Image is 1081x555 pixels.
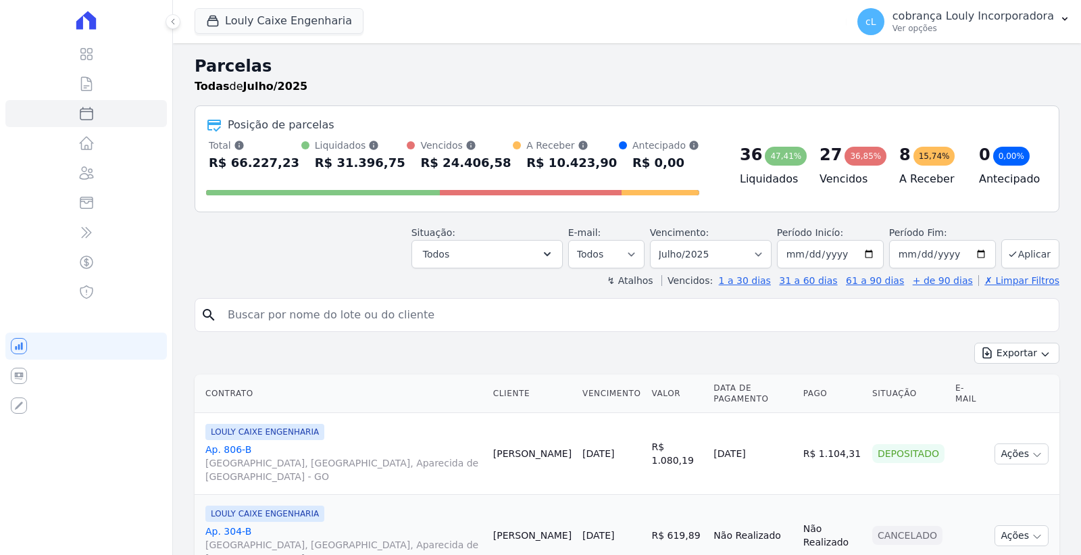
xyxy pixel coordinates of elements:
button: Ações [995,443,1049,464]
button: cL cobrança Louly Incorporadora Ver opções [847,3,1081,41]
div: A Receber [526,139,617,152]
span: [GEOGRAPHIC_DATA], [GEOGRAPHIC_DATA], Aparecida de [GEOGRAPHIC_DATA] - GO [205,456,482,483]
h4: Liquidados [740,171,798,187]
td: R$ 1.080,19 [646,413,708,495]
div: 0,00% [993,147,1030,166]
label: Situação: [411,227,455,238]
label: Vencimento: [650,227,709,238]
h4: Vencidos [820,171,878,187]
div: Cancelado [872,526,942,545]
h4: A Receber [899,171,957,187]
div: 36,85% [845,147,886,166]
a: [DATE] [582,530,614,541]
input: Buscar por nome do lote ou do cliente [220,301,1053,329]
th: Valor [646,375,708,413]
div: 36 [740,144,762,166]
a: + de 90 dias [913,275,973,286]
a: 31 a 60 dias [779,275,837,286]
p: cobrança Louly Incorporadora [893,9,1054,23]
td: R$ 1.104,31 [798,413,867,495]
th: Data de Pagamento [708,375,797,413]
label: E-mail: [568,227,601,238]
a: [DATE] [582,448,614,459]
p: de [195,78,307,95]
h2: Parcelas [195,54,1059,78]
label: Vencido [445,400,480,410]
td: [PERSON_NAME] [488,413,577,495]
div: 15,74% [913,147,955,166]
button: Aplicar [1001,239,1059,268]
div: Depositado [872,444,945,463]
p: Ver opções [893,23,1054,34]
td: [DATE] [708,413,797,495]
div: R$ 24.406,58 [420,152,511,174]
button: Aplicar [514,414,552,433]
label: ↯ Atalhos [607,275,653,286]
th: E-mail [950,375,990,413]
label: Período Inicío: [777,227,843,238]
button: Todos [411,240,563,268]
span: LOULY CAIXE ENGENHARIA [205,424,324,440]
div: Posição de parcelas [228,117,334,133]
a: 61 a 90 dias [846,275,904,286]
div: Vencidos [420,139,511,152]
button: Ações [995,525,1049,546]
label: Período Fim: [889,226,996,240]
label: Pago [445,345,466,355]
label: Cancelado [445,382,492,392]
a: 1 a 30 dias [719,275,771,286]
a: ✗ Limpar Filtros [978,275,1059,286]
th: Situação [867,375,950,413]
label: Agendado [445,307,490,317]
button: Louly Caixe Engenharia [195,8,363,34]
i: search [201,307,217,323]
span: LOULY CAIXE ENGENHARIA [205,506,324,522]
div: R$ 31.396,75 [315,152,405,174]
label: Selecionar todos [445,283,520,293]
div: R$ 66.227,23 [209,152,299,174]
div: Liquidados [315,139,405,152]
th: Contrato [195,375,488,413]
div: R$ 10.423,90 [526,152,617,174]
div: 8 [899,144,911,166]
div: 0 [979,144,990,166]
strong: Julho/2025 [243,80,308,93]
a: Ap. 806-B[GEOGRAPHIC_DATA], [GEOGRAPHIC_DATA], Aparecida de [GEOGRAPHIC_DATA] - GO [205,443,482,483]
div: 27 [820,144,842,166]
label: Em Aberto [445,326,492,336]
strong: Todas [195,80,230,93]
th: Vencimento [577,375,646,413]
th: Pago [798,375,867,413]
div: 47,41% [765,147,807,166]
div: Total [209,139,299,152]
span: cL [865,17,876,26]
button: Exportar [974,343,1059,364]
h4: Antecipado [979,171,1037,187]
div: Antecipado [632,139,699,152]
span: Todos [423,246,449,262]
label: Vencidos: [661,275,713,286]
label: Processando [445,363,501,373]
div: R$ 0,00 [632,152,699,174]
